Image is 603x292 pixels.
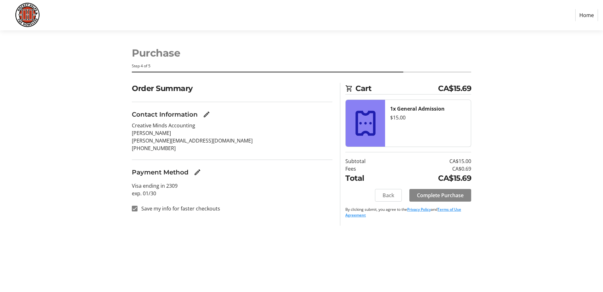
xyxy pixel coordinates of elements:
[132,46,471,61] h1: Purchase
[138,205,220,212] label: Save my info for faster checkouts
[417,192,464,199] span: Complete Purchase
[5,3,50,28] img: Hockey Helps the Homeless's Logo
[132,137,332,144] p: [PERSON_NAME][EMAIL_ADDRESS][DOMAIN_NAME]
[390,114,466,121] div: $15.00
[132,182,332,197] p: Visa ending in 2309 exp. 01/30
[383,192,394,199] span: Back
[438,83,471,94] span: CA$15.69
[132,110,198,119] h3: Contact Information
[132,129,332,137] p: [PERSON_NAME]
[393,173,471,184] td: CA$15.69
[575,9,598,21] a: Home
[132,122,332,129] p: Creative Minds Accounting
[345,207,471,218] p: By clicking submit, you agree to the and
[345,207,461,218] a: Terms of Use Agreement
[390,105,445,112] strong: 1x General Admission
[345,165,393,173] td: Fees
[132,144,332,152] p: [PHONE_NUMBER]
[345,173,393,184] td: Total
[132,63,471,69] div: Step 4 of 5
[345,157,393,165] td: Subtotal
[355,83,438,94] span: Cart
[393,157,471,165] td: CA$15.00
[200,108,213,121] button: Edit Contact Information
[191,166,204,179] button: Edit Payment Method
[132,167,189,177] h3: Payment Method
[407,207,431,212] a: Privacy Policy
[375,189,402,202] button: Back
[393,165,471,173] td: CA$0.69
[409,189,471,202] button: Complete Purchase
[132,83,332,94] h2: Order Summary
